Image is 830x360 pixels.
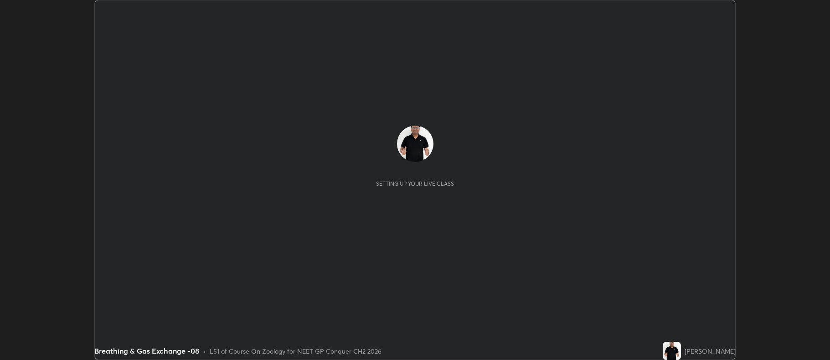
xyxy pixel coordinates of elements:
div: [PERSON_NAME] [685,346,736,356]
div: Setting up your live class [376,180,454,187]
div: • [203,346,206,356]
div: Breathing & Gas Exchange -08 [94,345,199,356]
img: 0f3390f70cd44b008778aac013c3f139.jpg [663,342,681,360]
img: 0f3390f70cd44b008778aac013c3f139.jpg [397,126,433,162]
div: L51 of Course On Zoology for NEET GP Conquer CH2 2026 [210,346,381,356]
